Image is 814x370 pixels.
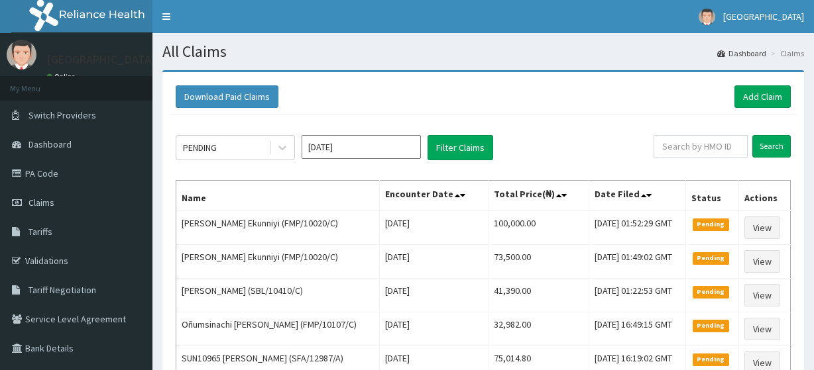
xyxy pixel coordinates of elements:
[488,312,589,346] td: 32,982.00
[589,279,685,312] td: [DATE] 01:22:53 GMT
[488,181,589,211] th: Total Price(₦)
[744,318,780,340] a: View
[29,284,96,296] span: Tariff Negotiation
[302,135,421,159] input: Select Month and Year
[29,226,52,238] span: Tariffs
[589,210,685,245] td: [DATE] 01:52:29 GMT
[162,43,804,60] h1: All Claims
[428,135,493,160] button: Filter Claims
[379,210,488,245] td: [DATE]
[717,48,766,59] a: Dashboard
[589,181,685,211] th: Date Filed
[744,216,780,239] a: View
[176,279,380,312] td: [PERSON_NAME] (SBL/10410/C)
[7,40,36,69] img: User Image
[488,279,589,312] td: 41,390.00
[693,320,729,332] span: Pending
[589,312,685,346] td: [DATE] 16:49:15 GMT
[693,218,729,230] span: Pending
[379,312,488,346] td: [DATE]
[488,210,589,245] td: 100,000.00
[734,85,791,108] a: Add Claim
[654,135,748,158] input: Search by HMO ID
[176,85,278,108] button: Download Paid Claims
[46,54,156,66] p: [GEOGRAPHIC_DATA]
[693,286,729,298] span: Pending
[744,284,780,306] a: View
[29,197,54,208] span: Claims
[176,312,380,346] td: Oñumsinachi [PERSON_NAME] (FMP/10107/C)
[752,135,791,158] input: Search
[744,250,780,273] a: View
[739,181,791,211] th: Actions
[379,181,488,211] th: Encounter Date
[183,141,217,154] div: PENDING
[768,48,804,59] li: Claims
[699,9,715,25] img: User Image
[176,210,380,245] td: [PERSON_NAME] Ekunniyi (FMP/10020/C)
[29,138,72,150] span: Dashboard
[46,72,78,81] a: Online
[488,245,589,279] td: 73,500.00
[723,11,804,23] span: [GEOGRAPHIC_DATA]
[686,181,739,211] th: Status
[176,245,380,279] td: [PERSON_NAME] Ekunniyi (FMP/10020/C)
[379,245,488,279] td: [DATE]
[589,245,685,279] td: [DATE] 01:49:02 GMT
[693,252,729,264] span: Pending
[693,353,729,365] span: Pending
[29,109,96,121] span: Switch Providers
[176,181,380,211] th: Name
[379,279,488,312] td: [DATE]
